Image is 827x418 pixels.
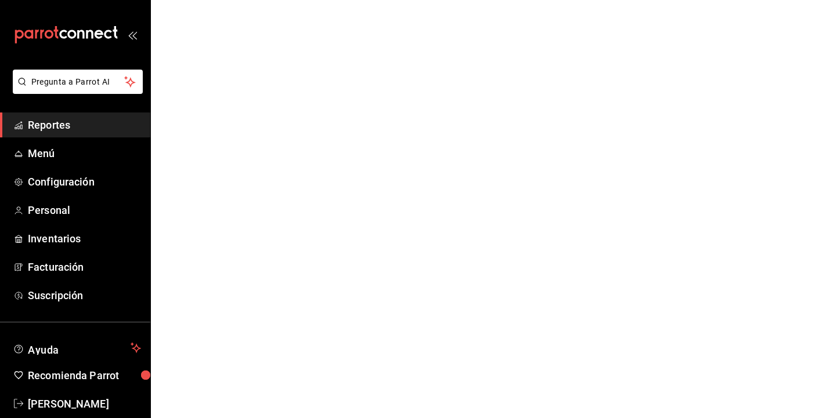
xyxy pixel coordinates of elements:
span: [PERSON_NAME] [28,396,141,412]
span: Pregunta a Parrot AI [31,76,125,88]
a: Pregunta a Parrot AI [8,84,143,96]
button: Pregunta a Parrot AI [13,70,143,94]
span: Facturación [28,259,141,275]
span: Recomienda Parrot [28,368,141,383]
span: Reportes [28,117,141,133]
span: Menú [28,146,141,161]
span: Suscripción [28,288,141,303]
span: Inventarios [28,231,141,246]
span: Configuración [28,174,141,190]
button: open_drawer_menu [128,30,137,39]
span: Personal [28,202,141,218]
span: Ayuda [28,341,126,355]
